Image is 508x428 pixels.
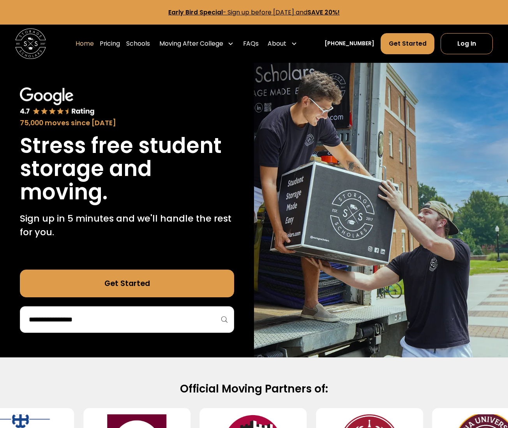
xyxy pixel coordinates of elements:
[307,8,340,16] strong: SAVE 20%!
[15,28,46,59] img: Storage Scholars main logo
[254,63,508,357] img: Storage Scholars makes moving and storage easy.
[76,33,94,54] a: Home
[100,33,120,54] a: Pricing
[268,39,286,48] div: About
[20,87,95,116] img: Google 4.7 star rating
[15,28,46,59] a: home
[20,270,234,297] a: Get Started
[20,211,234,239] p: Sign up in 5 minutes and we'll handle the rest for you.
[381,33,434,54] a: Get Started
[325,40,374,48] a: [PHONE_NUMBER]
[20,118,234,128] div: 75,000 moves since [DATE]
[159,39,223,48] div: Moving After College
[265,33,300,54] div: About
[156,33,237,54] div: Moving After College
[126,33,150,54] a: Schools
[441,33,493,54] a: Log In
[168,8,340,16] a: Early Bird Special- Sign up before [DATE] andSAVE 20%!
[168,8,223,16] strong: Early Bird Special
[25,382,483,396] h2: Official Moving Partners of:
[243,33,259,54] a: FAQs
[20,134,234,204] h1: Stress free student storage and moving.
